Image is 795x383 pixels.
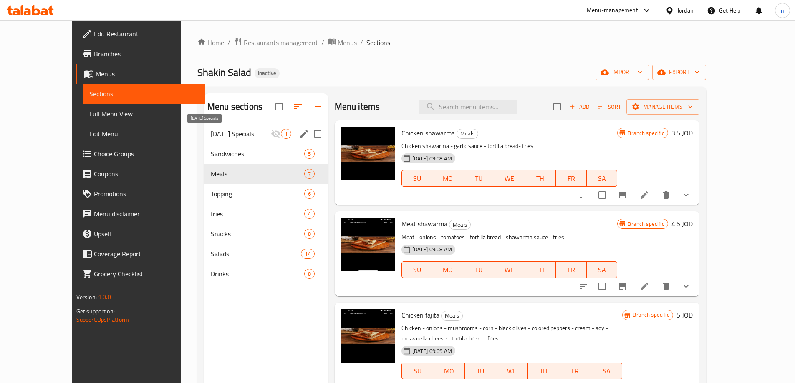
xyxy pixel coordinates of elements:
[211,189,304,199] span: Topping
[76,44,205,64] a: Branches
[568,102,591,112] span: Add
[89,109,198,119] span: Full Menu View
[76,24,205,44] a: Edit Restaurant
[593,186,611,204] span: Select to update
[457,129,478,139] div: Meals
[288,97,308,117] span: Sort sections
[308,97,328,117] button: Add section
[436,173,460,185] span: MO
[211,149,304,159] div: Sandwiches
[463,170,494,187] button: TU
[676,185,696,205] button: show more
[305,170,314,178] span: 7
[304,149,315,159] div: items
[366,38,390,48] span: Sections
[401,232,618,243] p: Meat - onions - tomatoes - tortilla bread - shawarma sauce - fries
[676,276,696,296] button: show more
[211,129,271,139] span: [DATE] Specials
[409,155,455,163] span: [DATE] 09:08 AM
[671,127,693,139] h6: 3.5 JOD
[204,144,328,164] div: Sandwiches5
[401,127,455,139] span: Chicken shawarma
[204,244,328,264] div: Salads14
[463,261,494,278] button: TU
[405,173,429,185] span: SU
[405,365,430,377] span: SU
[442,311,462,320] span: Meals
[624,129,667,137] span: Branch specific
[591,363,623,379] button: SA
[563,365,588,377] span: FR
[449,220,471,230] div: Meals
[559,173,583,185] span: FR
[656,276,676,296] button: delete
[587,5,638,15] div: Menu-management
[405,264,429,276] span: SU
[255,70,280,77] span: Inactive
[76,144,205,164] a: Choice Groups
[328,37,357,48] a: Menus
[528,173,553,185] span: TH
[652,65,706,80] button: export
[436,264,460,276] span: MO
[76,224,205,244] a: Upsell
[629,311,672,319] span: Branch specific
[633,102,693,112] span: Manage items
[494,170,525,187] button: WE
[613,276,633,296] button: Branch-specific-item
[89,129,198,139] span: Edit Menu
[94,149,198,159] span: Choice Groups
[525,261,556,278] button: TH
[401,170,433,187] button: SU
[94,269,198,279] span: Grocery Checklist
[335,100,380,113] h2: Menu items
[419,100,517,114] input: search
[197,37,706,48] nav: breadcrumb
[76,264,205,284] a: Grocery Checklist
[211,209,304,219] span: fries
[587,261,618,278] button: SA
[559,264,583,276] span: FR
[204,124,328,144] div: [DATE] Specials1edit
[531,365,556,377] span: TH
[457,129,478,138] span: Meals
[270,98,288,115] span: Select all sections
[556,261,587,278] button: FR
[401,323,623,344] p: Chicken - onions - mushrooms - corn - black olives - colored peppers - cream - soy - mozzarella c...
[281,129,291,139] div: items
[341,309,395,363] img: Chicken fajita
[467,264,491,276] span: TU
[227,38,230,48] li: /
[566,100,593,113] button: Add
[639,190,649,200] a: Edit menu item
[94,229,198,239] span: Upsell
[83,84,205,104] a: Sections
[360,38,363,48] li: /
[304,229,315,239] div: items
[94,29,198,39] span: Edit Restaurant
[94,169,198,179] span: Coupons
[197,38,224,48] a: Home
[659,67,699,78] span: export
[76,184,205,204] a: Promotions
[624,220,667,228] span: Branch specific
[656,185,676,205] button: delete
[204,264,328,284] div: Drinks8
[96,69,198,79] span: Menus
[496,363,528,379] button: WE
[468,365,493,377] span: TU
[304,269,315,279] div: items
[76,314,129,325] a: Support.OpsPlatform
[676,309,693,321] h6: 5 JOD
[497,173,522,185] span: WE
[281,130,291,138] span: 1
[409,245,455,253] span: [DATE] 09:08 AM
[401,309,439,321] span: Chicken fajita
[494,261,525,278] button: WE
[271,129,281,139] svg: Inactive section
[401,363,433,379] button: SU
[204,224,328,244] div: Snacks8
[433,363,465,379] button: MO
[211,249,301,259] div: Salads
